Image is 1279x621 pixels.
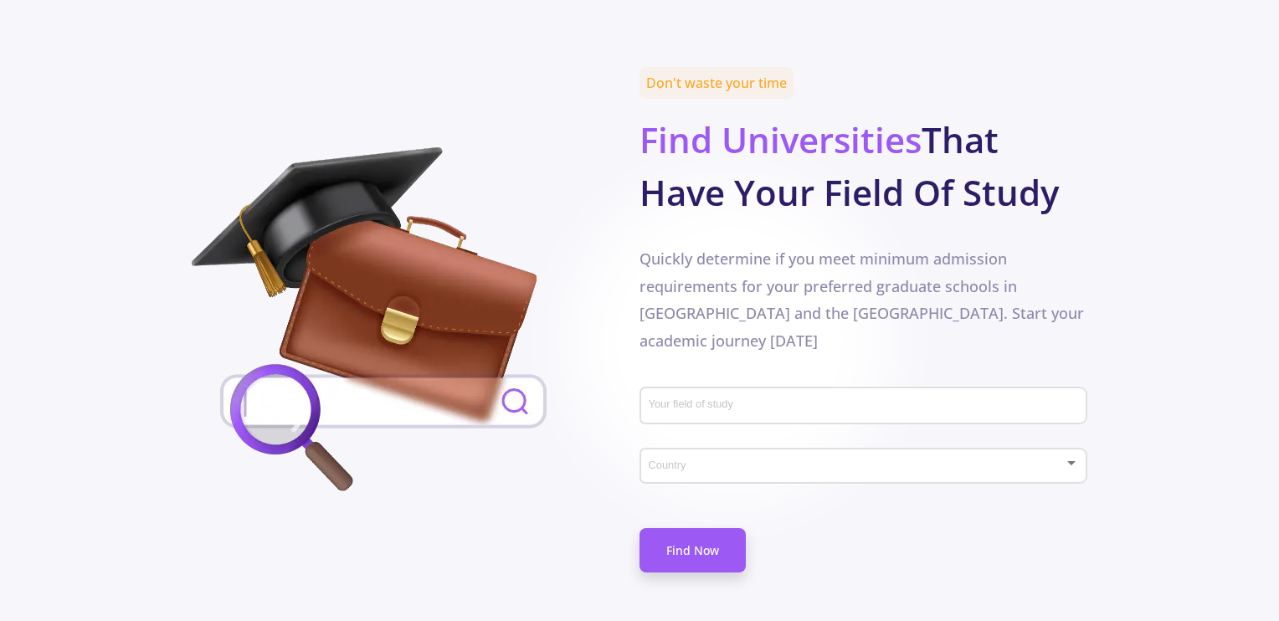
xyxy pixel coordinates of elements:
[192,147,576,499] img: field
[639,67,794,99] span: Don't waste your time
[639,115,922,163] span: Find Universities
[639,528,746,572] a: Find Now
[639,115,1059,216] b: That Have Your Field Of Study
[639,249,1084,350] span: Quickly determine if you meet minimum admission requirements for your preferred graduate schools ...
